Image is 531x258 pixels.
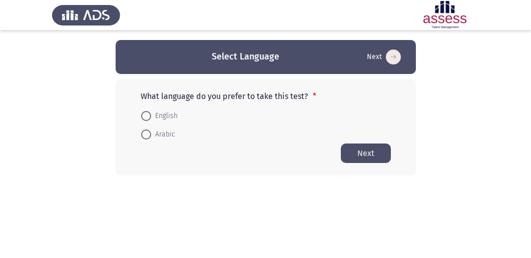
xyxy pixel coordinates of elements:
[341,143,391,163] button: Start assessment
[212,50,279,63] h3: Select Language
[141,91,391,101] p: What language do you prefer to take this test?
[151,128,175,140] span: Arabic
[151,110,178,122] span: English
[411,1,479,29] img: Assessment logo of ASSESS Employability - EBI
[52,1,120,29] img: Assess Talent Management logo
[364,49,404,65] button: Start assessment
